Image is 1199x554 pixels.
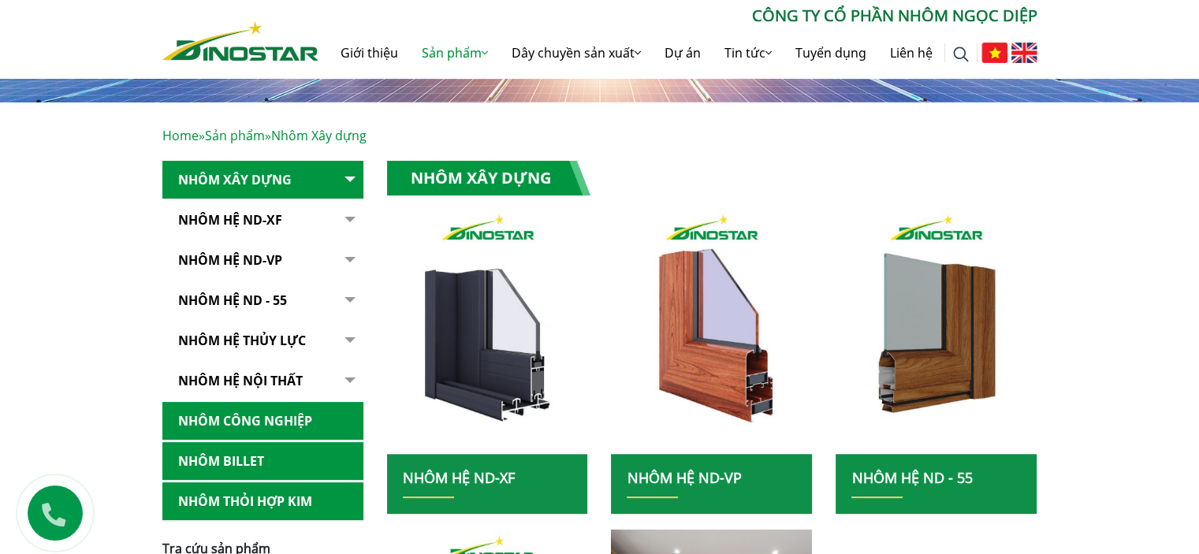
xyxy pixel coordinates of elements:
[981,43,1007,63] img: Tiếng Việt
[836,208,1037,454] img: nhom xay dung
[162,482,363,521] a: Nhôm Thỏi hợp kim
[162,127,367,144] span: » »
[653,28,713,78] a: Dự án
[205,127,265,144] a: Sản phẩm
[410,28,500,78] a: Sản phẩm
[318,4,1037,28] p: CÔNG TY CỔ PHẦN NHÔM NGỌC DIỆP
[851,468,972,487] a: NHÔM HỆ ND - 55
[271,127,367,144] span: Nhôm Xây dựng
[500,28,653,78] a: Dây chuyền sản xuất
[387,208,588,454] a: nhom xay dung
[713,28,784,78] a: Tin tức
[162,201,363,240] a: Nhôm Hệ ND-XF
[329,28,410,78] a: Giới thiệu
[162,161,363,199] a: Nhôm Xây dựng
[611,208,812,454] img: nhom xay dung
[162,322,363,360] a: Nhôm hệ thủy lực
[784,28,878,78] a: Tuyển dụng
[627,468,741,487] a: Nhôm Hệ ND-VP
[162,241,363,280] a: Nhôm Hệ ND-VP
[162,442,363,481] a: Nhôm Billet
[162,281,363,320] a: NHÔM HỆ ND - 55
[162,127,199,144] a: Home
[1011,43,1037,63] img: English
[953,46,969,62] img: search
[162,21,318,61] img: Nhôm Dinostar
[878,28,944,78] a: Liên hệ
[386,208,587,454] img: nhom xay dung
[162,362,363,400] a: Nhôm hệ nội thất
[403,468,515,487] a: Nhôm Hệ ND-XF
[162,402,363,441] a: Nhôm Công nghiệp
[387,161,590,195] h1: Nhôm Xây dựng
